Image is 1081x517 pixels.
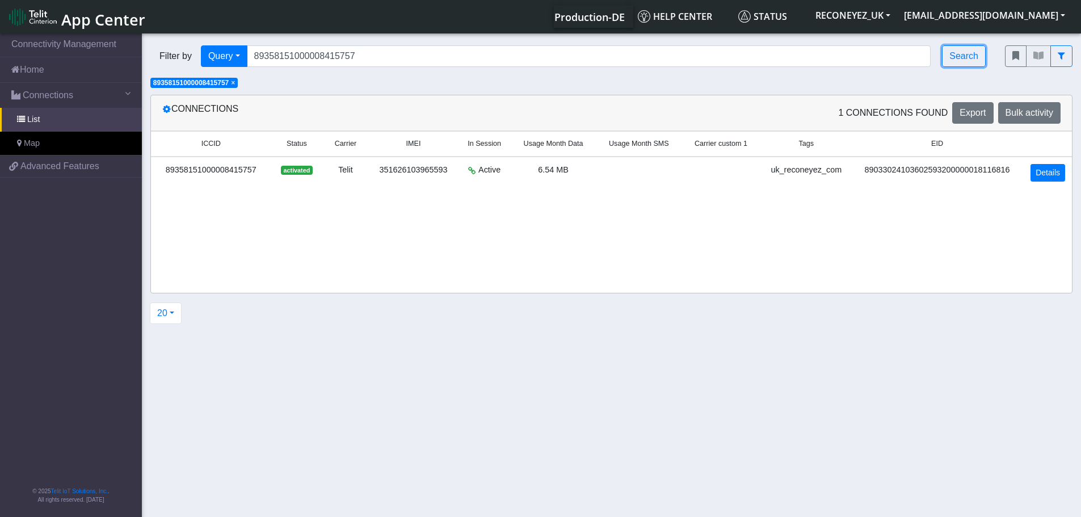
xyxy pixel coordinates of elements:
[23,89,73,102] span: Connections
[695,138,747,149] span: Carrier custom 1
[281,166,312,175] span: activated
[798,138,814,149] span: Tags
[335,138,356,149] span: Carrier
[150,302,182,324] button: 20
[287,138,307,149] span: Status
[638,10,650,23] img: knowledge.svg
[51,488,108,494] a: Telit IoT Solutions, Inc.
[154,102,612,124] div: Connections
[153,79,229,87] span: 89358151000008415757
[24,137,40,150] span: Map
[942,45,986,67] button: Search
[897,5,1072,26] button: [EMAIL_ADDRESS][DOMAIN_NAME]
[538,165,569,174] span: 6.54 MB
[150,49,201,63] span: Filter by
[20,159,99,173] span: Advanced Features
[247,45,931,67] input: Search...
[329,164,361,176] div: Telit
[952,102,993,124] button: Export
[231,79,235,86] button: Close
[61,9,145,30] span: App Center
[376,164,452,176] div: 351626103965593
[201,45,247,67] button: Query
[767,164,846,176] div: uk_reconeyez_com
[478,164,500,176] span: Active
[468,138,501,149] span: In Session
[633,5,734,28] a: Help center
[201,138,221,149] span: ICCID
[998,102,1061,124] button: Bulk activity
[1005,45,1072,67] div: fitlers menu
[554,10,625,24] span: Production-DE
[554,5,624,28] a: Your current platform instance
[738,10,751,23] img: status.svg
[960,108,986,117] span: Export
[158,164,264,176] div: 89358151000008415757
[1030,164,1065,182] a: Details
[638,10,712,23] span: Help center
[734,5,809,28] a: Status
[609,138,669,149] span: Usage Month SMS
[406,138,421,149] span: IMEI
[1006,108,1053,117] span: Bulk activity
[931,138,943,149] span: EID
[9,8,57,26] img: logo-telit-cinterion-gw-new.png
[231,79,235,87] span: ×
[524,138,583,149] span: Usage Month Data
[809,5,897,26] button: RECONEYEZ_UK
[9,5,144,29] a: App Center
[738,10,787,23] span: Status
[838,106,948,120] span: 1 Connections found
[859,164,1015,176] div: 89033024103602593200000018116816
[27,114,40,126] span: List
